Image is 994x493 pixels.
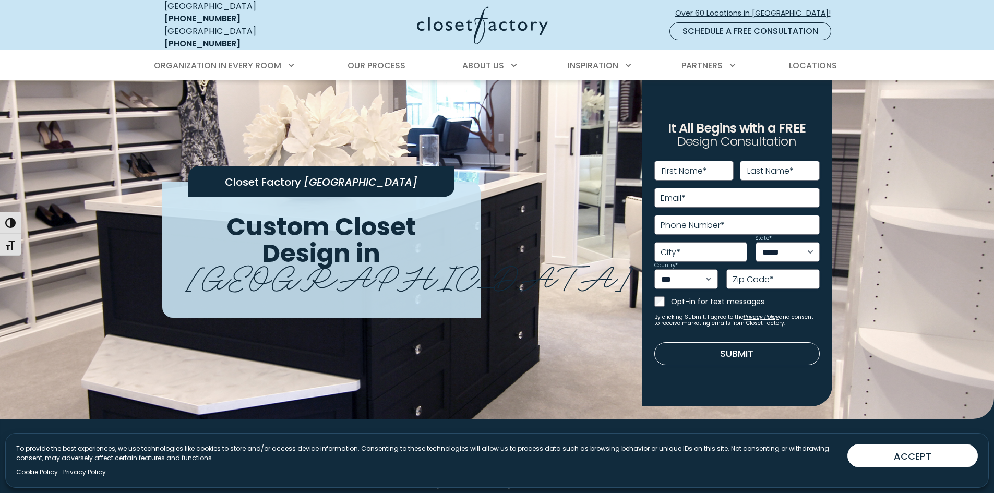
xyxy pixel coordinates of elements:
a: Privacy Policy [63,467,106,477]
p: To provide the best experiences, we use technologies like cookies to store and/or access device i... [16,444,839,463]
label: Last Name [747,167,794,175]
a: [PHONE_NUMBER] [164,13,241,25]
span: [GEOGRAPHIC_DATA] [304,175,417,189]
a: Schedule a Free Consultation [669,22,831,40]
label: Email [661,194,686,202]
button: ACCEPT [847,444,978,467]
small: By clicking Submit, I agree to the and consent to receive marketing emails from Closet Factory. [654,314,820,327]
span: Organization in Every Room [154,59,281,71]
label: State [756,236,772,241]
label: Phone Number [661,221,725,230]
span: Custom Closet Design in [226,209,416,271]
span: Closet Factory [225,175,301,189]
span: Over 60 Locations in [GEOGRAPHIC_DATA]! [675,8,839,19]
span: Partners [681,59,723,71]
nav: Primary Menu [147,51,848,80]
span: Inspiration [568,59,618,71]
a: Cookie Policy [16,467,58,477]
a: [PHONE_NUMBER] [164,38,241,50]
label: First Name [662,167,707,175]
span: Our Process [348,59,405,71]
span: [GEOGRAPHIC_DATA] [186,251,632,298]
span: Locations [789,59,837,71]
span: About Us [462,59,504,71]
label: Opt-in for text messages [671,296,820,307]
a: Privacy Policy [744,313,779,321]
span: It All Begins with a FREE [668,119,806,137]
span: Design Consultation [677,133,796,150]
div: [GEOGRAPHIC_DATA] [164,25,316,50]
img: Closet Factory Logo [417,6,548,44]
button: Submit [654,342,820,365]
label: Country [654,263,678,268]
label: City [661,248,680,257]
label: Zip Code [733,275,774,284]
a: Over 60 Locations in [GEOGRAPHIC_DATA]! [675,4,840,22]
